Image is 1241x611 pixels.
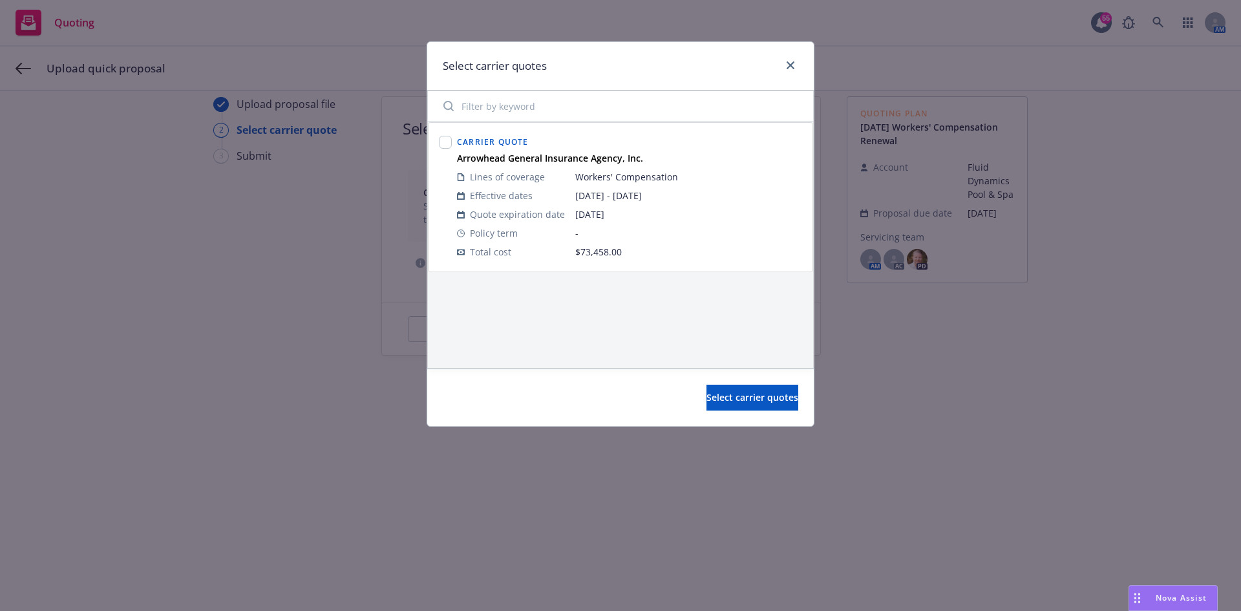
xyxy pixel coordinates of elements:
[706,385,798,411] button: Select carrier quotes
[575,246,622,258] span: $73,458.00
[470,208,565,221] span: Quote expiration date
[575,170,802,184] span: Workers' Compensation
[470,189,533,202] span: Effective dates
[575,208,802,221] span: [DATE]
[575,189,802,202] span: [DATE] - [DATE]
[457,152,643,164] strong: Arrowhead General Insurance Agency, Inc.
[436,93,805,119] input: Filter by keyword
[1129,585,1218,611] button: Nova Assist
[470,245,511,259] span: Total cost
[783,58,798,73] a: close
[457,136,529,147] span: Carrier Quote
[575,226,802,240] span: -
[706,391,798,403] span: Select carrier quotes
[1156,592,1207,603] span: Nova Assist
[443,58,547,74] h1: Select carrier quotes
[470,226,518,240] span: Policy term
[470,170,545,184] span: Lines of coverage
[1129,586,1145,610] div: Drag to move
